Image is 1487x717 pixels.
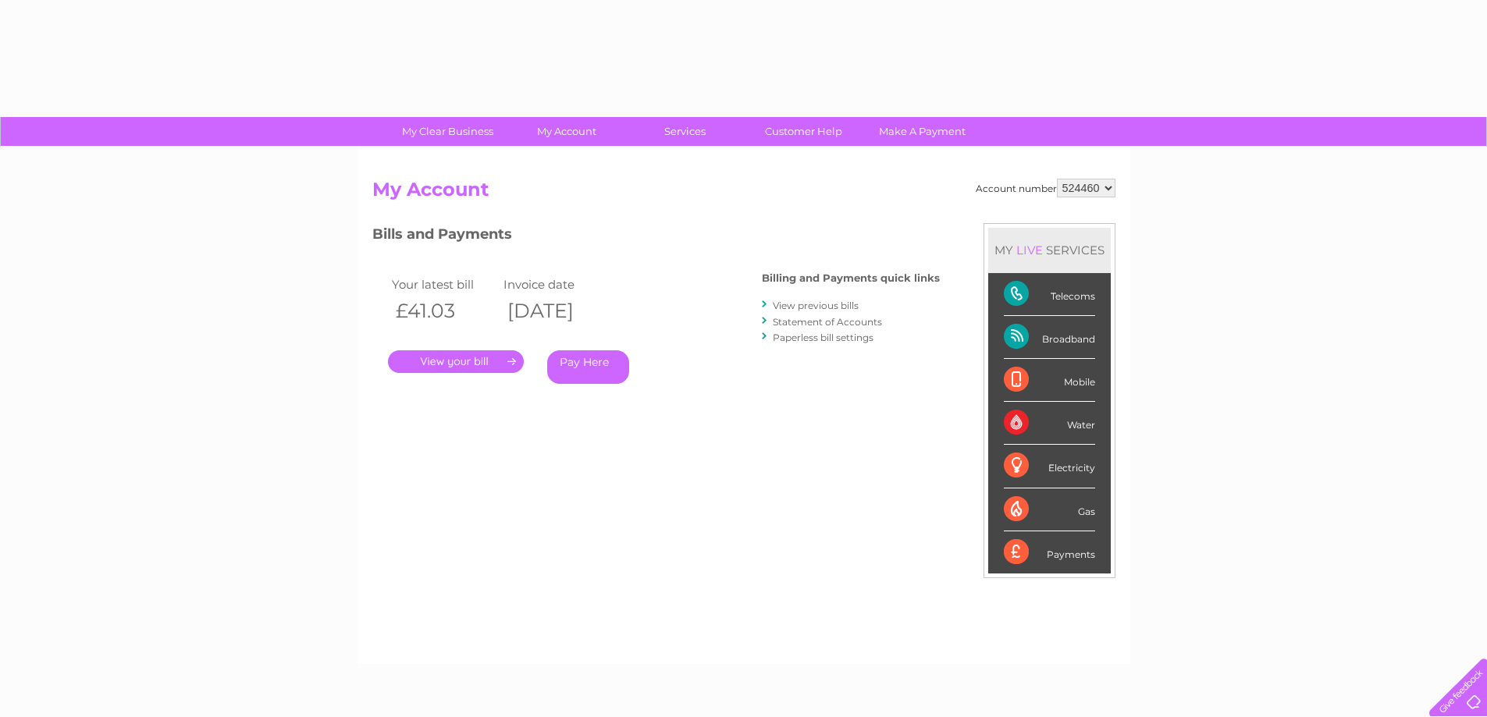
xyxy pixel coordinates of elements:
a: Services [621,117,749,146]
h2: My Account [372,179,1115,208]
div: LIVE [1013,243,1046,257]
a: Customer Help [739,117,868,146]
div: Payments [1004,531,1095,573]
th: £41.03 [388,295,500,327]
div: Telecoms [1004,273,1095,316]
a: Statement of Accounts [773,316,882,328]
h3: Bills and Payments [372,223,940,250]
h4: Billing and Payments quick links [762,272,940,284]
td: Invoice date [500,274,612,295]
a: My Clear Business [383,117,512,146]
a: . [388,350,524,373]
a: Paperless bill settings [773,332,873,343]
th: [DATE] [500,295,612,327]
a: My Account [502,117,631,146]
div: Account number [976,179,1115,197]
div: Electricity [1004,445,1095,488]
div: Gas [1004,488,1095,531]
div: Broadband [1004,316,1095,359]
a: View previous bills [773,300,859,311]
td: Your latest bill [388,274,500,295]
a: Make A Payment [858,117,987,146]
div: Mobile [1004,359,1095,402]
div: MY SERVICES [988,228,1111,272]
div: Water [1004,402,1095,445]
a: Pay Here [547,350,629,384]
